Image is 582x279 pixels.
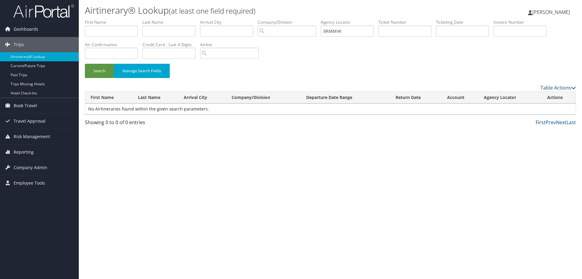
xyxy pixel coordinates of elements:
[85,64,114,78] button: Search
[556,119,567,126] a: Next
[13,4,74,18] img: airportal-logo.png
[85,104,576,114] td: No Airtineraries found within the given search parameters.
[536,119,546,126] a: First
[226,92,300,104] th: Company/Division
[200,19,258,25] label: Arrival City
[14,114,45,129] span: Travel Approval
[142,42,200,48] label: Credit Card - Last 4 Digits
[258,19,321,25] label: Company/Division
[493,19,551,25] label: Invoice Number
[546,119,556,126] a: Prev
[321,19,378,25] label: Agency Locator
[378,19,436,25] label: Ticket Number
[532,9,570,15] span: [PERSON_NAME]
[442,92,478,104] th: Account: activate to sort column ascending
[301,92,390,104] th: Departure Date Range: activate to sort column ascending
[567,119,576,126] a: Last
[114,64,170,78] button: Manage Search Fields
[540,84,576,91] a: Table Actions
[478,92,542,104] th: Agency Locator: activate to sort column ascending
[14,37,24,52] span: Trips
[85,19,142,25] label: First Name
[14,22,38,37] span: Dashboards
[14,98,37,113] span: Book Travel
[14,160,47,175] span: Company Admin
[390,92,442,104] th: Return Date: activate to sort column ascending
[169,6,256,16] small: (at least one field required)
[528,3,576,21] a: [PERSON_NAME]
[85,119,201,129] div: Showing 0 to 0 of 0 entries
[85,42,142,48] label: Air Confirmation
[178,92,226,104] th: Arrival City: activate to sort column ascending
[436,19,493,25] label: Ticketing Date
[132,92,179,104] th: Last Name: activate to sort column ascending
[85,92,132,104] th: First Name: activate to sort column ascending
[14,145,34,160] span: Reporting
[85,4,412,17] h1: Airtinerary® Lookup
[14,175,45,191] span: Employee Tools
[142,19,200,25] label: Last Name
[14,129,50,144] span: Risk Management
[542,92,576,104] th: Actions
[200,42,263,48] label: Airline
